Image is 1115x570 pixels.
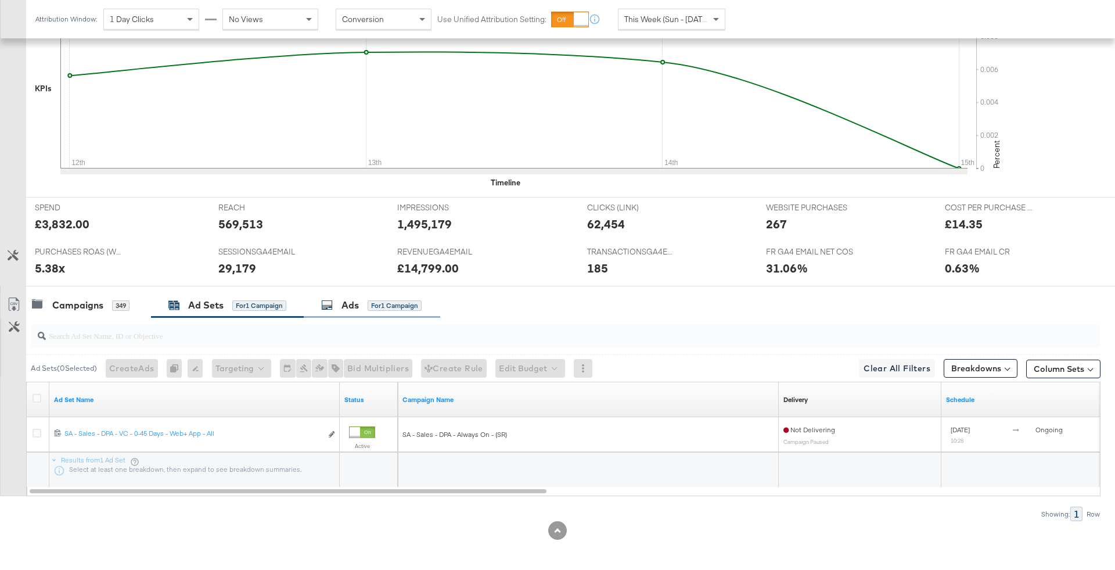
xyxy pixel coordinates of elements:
div: 569,513 [218,216,263,232]
span: PURCHASES ROAS (WEBSITE EVENTS) [35,246,122,257]
button: Column Sets [1026,360,1100,378]
div: 1,495,179 [397,216,452,232]
div: KPIs [35,83,52,94]
button: Clear All Filters [859,359,935,378]
input: Search Ad Set Name, ID or Objective [46,320,1002,342]
div: 29,179 [218,260,256,277]
a: Your Ad Set name. [54,395,335,404]
span: No Views [229,14,263,24]
a: Shows the current state of your Ad Set. [344,395,393,404]
div: £14,799.00 [397,260,459,277]
div: SA - Sales - DPA - VC - 0-45 Days - Web+ App - All [64,429,322,438]
span: WEBSITE PURCHASES [766,202,853,213]
div: Ad Sets [188,299,224,312]
div: for 1 Campaign [368,300,422,311]
div: £14.35 [945,216,983,232]
span: REVENUEGA4EMAIL [397,246,484,257]
span: SPEND [35,202,122,213]
div: Ad Sets ( 0 Selected) [31,363,97,374]
div: 5.38x [35,260,65,277]
div: 31.06% [766,260,808,277]
span: ongoing [1035,425,1063,434]
span: IMPRESSIONS [397,202,484,213]
div: 0 [167,359,188,378]
span: CLICKS (LINK) [587,202,674,213]
span: FR GA4 EMAIL CR [945,246,1032,257]
span: COST PER PURCHASE (WEBSITE EVENTS) [945,202,1032,213]
button: Breakdowns [944,359,1017,378]
div: Campaigns [52,299,103,312]
div: Timeline [491,177,520,188]
a: Reflects the ability of your Ad Set to achieve delivery based on ad states, schedule and budget. [783,395,808,404]
text: Percent [991,141,1002,169]
div: Ads [341,299,359,312]
span: 1 Day Clicks [110,14,154,24]
span: FR GA4 EMAIL NET COS [766,246,853,257]
span: This Week (Sun - [DATE]) [624,14,711,24]
span: [DATE] [951,425,970,434]
span: SESSIONSGA4EMAIL [218,246,305,257]
sub: 10:28 [951,437,963,444]
div: 0.63% [945,260,980,277]
sub: Campaign Paused [783,438,829,445]
div: for 1 Campaign [232,300,286,311]
div: Delivery [783,395,808,404]
span: TRANSACTIONSGA4EMAIL [587,246,674,257]
span: Not Delivering [783,425,835,434]
span: SA - Sales - DPA - Always On - (SR) [402,430,507,439]
div: 1 [1070,507,1082,521]
div: Showing: [1041,510,1070,518]
label: Active [349,442,375,450]
span: Clear All Filters [864,361,930,376]
a: SA - Sales - DPA - VC - 0-45 Days - Web+ App - All [64,429,322,441]
div: Attribution Window: [35,15,98,23]
a: Your campaign name. [402,395,774,404]
span: Conversion [342,14,384,24]
div: 185 [587,260,608,277]
div: Row [1086,510,1100,518]
div: £3,832.00 [35,216,89,232]
span: REACH [218,202,305,213]
div: 62,454 [587,216,625,232]
label: Use Unified Attribution Setting: [437,14,546,25]
div: 267 [766,216,787,232]
div: 349 [112,300,130,311]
